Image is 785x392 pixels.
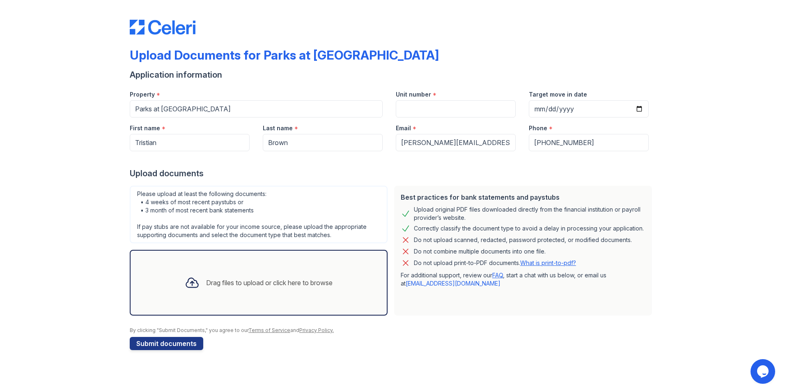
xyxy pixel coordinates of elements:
[520,259,576,266] a: What is print-to-pdf?
[130,90,155,99] label: Property
[401,192,645,202] div: Best practices for bank statements and paystubs
[414,235,632,245] div: Do not upload scanned, redacted, password protected, or modified documents.
[130,327,655,334] div: By clicking "Submit Documents," you agree to our and
[414,247,546,256] div: Do not combine multiple documents into one file.
[396,124,411,132] label: Email
[414,224,644,233] div: Correctly classify the document type to avoid a delay in processing your application.
[263,124,293,132] label: Last name
[414,259,576,267] p: Do not upload print-to-PDF documents.
[206,278,333,288] div: Drag files to upload or click here to browse
[130,337,203,350] button: Submit documents
[130,124,160,132] label: First name
[529,124,547,132] label: Phone
[130,186,388,243] div: Please upload at least the following documents: • 4 weeks of most recent paystubs or • 3 month of...
[414,205,645,222] div: Upload original PDF files downloaded directly from the financial institution or payroll provider’...
[130,20,195,35] img: CE_Logo_Blue-a8612792a0a2168367f1c8372b55b34899dd931a85d93a1a3d3e32e68fde9ad4.png
[248,327,290,333] a: Terms of Service
[401,271,645,288] p: For additional support, review our , start a chat with us below, or email us at
[130,69,655,81] div: Application information
[130,48,439,62] div: Upload Documents for Parks at [GEOGRAPHIC_DATA]
[396,90,431,99] label: Unit number
[130,168,655,179] div: Upload documents
[406,280,500,287] a: [EMAIL_ADDRESS][DOMAIN_NAME]
[751,359,777,384] iframe: chat widget
[529,90,587,99] label: Target move in date
[299,327,334,333] a: Privacy Policy.
[492,272,503,279] a: FAQ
